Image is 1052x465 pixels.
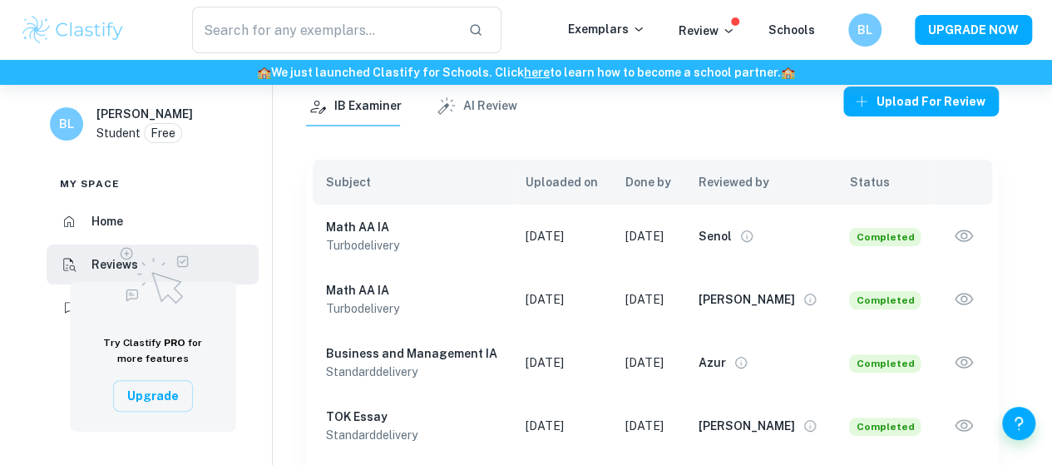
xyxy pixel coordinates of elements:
[512,331,612,394] td: [DATE]
[699,227,732,245] h6: Senol
[113,380,193,412] button: Upgrade
[20,13,126,47] img: Clastify logo
[849,228,921,246] span: Completed
[192,7,455,53] input: Search for any exemplars...
[164,337,185,349] span: PRO
[798,414,822,438] button: View full profile
[512,205,612,268] td: [DATE]
[326,344,499,363] h6: Business and Management IA
[843,87,999,116] button: Upload for review
[612,160,685,205] th: Done by
[836,160,935,205] th: Status
[679,22,735,40] p: Review
[612,205,685,268] td: [DATE]
[685,160,836,205] th: Reviewed by
[96,105,193,123] h6: [PERSON_NAME]
[512,394,612,458] td: [DATE]
[798,288,822,311] button: View full profile
[512,268,612,331] td: [DATE]
[512,160,612,205] th: Uploaded on
[843,87,999,126] a: Upload for review
[699,417,795,435] h6: [PERSON_NAME]
[326,218,499,236] h6: Math AA IA
[849,418,921,436] span: Completed
[699,354,726,372] h6: Azur
[111,237,195,309] img: Upgrade to Pro
[3,63,1049,82] h6: We just launched Clastify for Schools. Click to learn how to become a school partner.
[768,23,815,37] a: Schools
[524,66,550,79] a: here
[729,351,753,374] button: View full profile
[47,245,259,284] a: Reviews
[856,21,875,39] h6: BL
[915,15,1032,45] button: UPGRADE NOW
[326,408,499,426] h6: TOK Essay
[326,299,499,318] p: turbo delivery
[96,124,141,142] p: Student
[849,354,921,373] span: Completed
[326,281,499,299] h6: Math AA IA
[612,268,685,331] td: [DATE]
[57,115,77,133] h6: BL
[326,363,499,381] p: standard delivery
[90,335,216,367] h6: Try Clastify for more features
[60,176,120,191] span: My space
[326,426,499,444] p: standard delivery
[568,20,645,38] p: Exemplars
[1002,407,1035,440] button: Help and Feedback
[735,225,758,248] button: View full profile
[848,13,882,47] button: BL
[151,124,175,142] p: Free
[435,87,517,126] button: AI Review
[781,66,795,79] span: 🏫
[91,255,138,274] h6: Reviews
[257,66,271,79] span: 🏫
[47,201,259,241] a: Home
[326,236,499,255] p: turbo delivery
[699,290,795,309] h6: [PERSON_NAME]
[612,331,685,394] td: [DATE]
[612,394,685,458] td: [DATE]
[306,160,512,205] th: Subject
[91,212,123,230] h6: Home
[306,87,402,126] button: IB Examiner
[849,291,921,309] span: Completed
